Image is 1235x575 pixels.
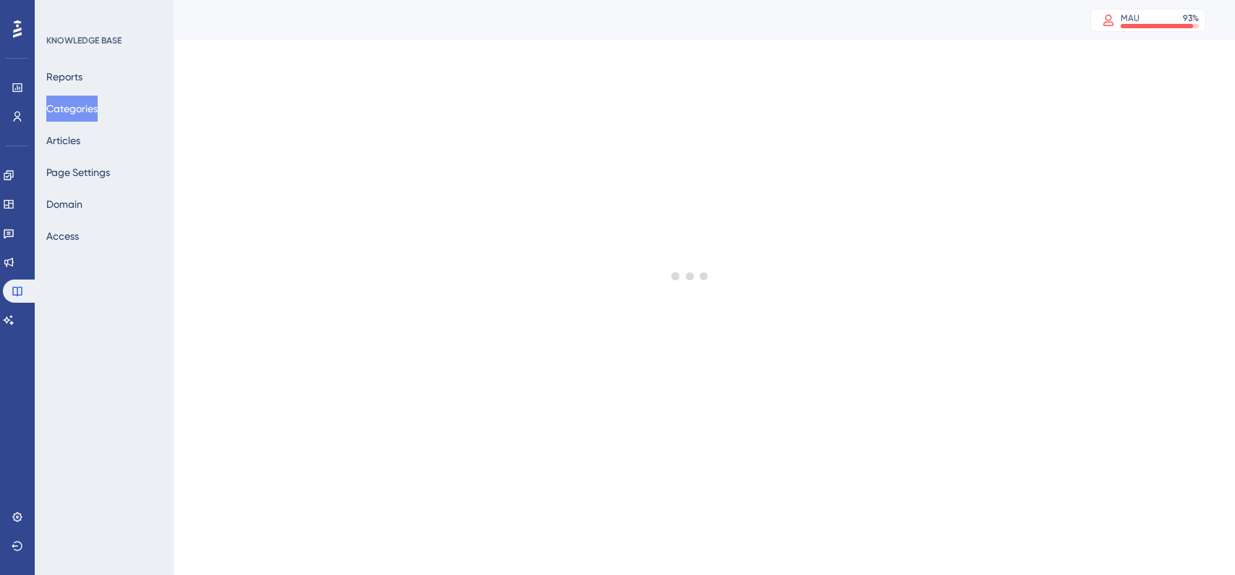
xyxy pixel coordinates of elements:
[1183,12,1199,24] div: 93 %
[46,96,98,122] button: Categories
[46,223,79,249] button: Access
[46,191,82,217] button: Domain
[46,35,122,46] div: KNOWLEDGE BASE
[46,64,82,90] button: Reports
[1121,12,1139,24] div: MAU
[46,127,80,154] button: Articles
[46,159,110,185] button: Page Settings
